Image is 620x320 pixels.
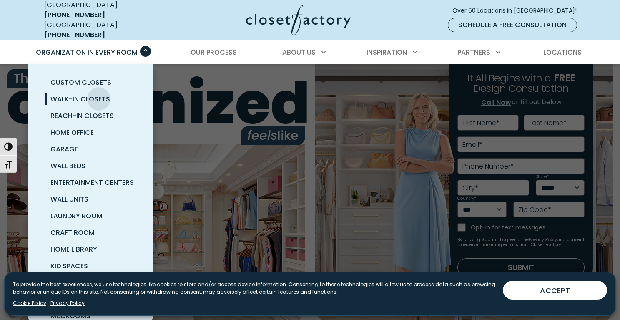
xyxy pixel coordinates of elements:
[50,128,94,137] span: Home Office
[50,244,97,254] span: Home Library
[50,78,111,87] span: Custom Closets
[36,48,138,57] span: Organization in Every Room
[452,6,583,15] span: Over 60 Locations in [GEOGRAPHIC_DATA]!
[50,211,103,221] span: Laundry Room
[50,161,85,171] span: Wall Beds
[191,48,237,57] span: Our Process
[44,10,105,20] a: [PHONE_NUMBER]
[50,300,85,307] a: Privacy Policy
[50,261,88,271] span: Kid Spaces
[30,41,590,64] nav: Primary Menu
[44,20,165,40] div: [GEOGRAPHIC_DATA]
[452,3,584,18] a: Over 60 Locations in [GEOGRAPHIC_DATA]!
[50,178,134,187] span: Entertainment Centers
[448,18,577,32] a: Schedule a Free Consultation
[50,111,114,121] span: Reach-In Closets
[543,48,582,57] span: Locations
[246,5,351,35] img: Closet Factory Logo
[44,30,105,40] a: [PHONE_NUMBER]
[13,281,496,296] p: To provide the best experiences, we use technologies like cookies to store and/or access device i...
[503,281,607,300] button: ACCEPT
[457,48,490,57] span: Partners
[50,228,95,237] span: Craft Room
[282,48,316,57] span: About Us
[50,144,78,154] span: Garage
[50,194,88,204] span: Wall Units
[50,94,110,104] span: Walk-In Closets
[366,48,407,57] span: Inspiration
[13,300,46,307] a: Cookie Policy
